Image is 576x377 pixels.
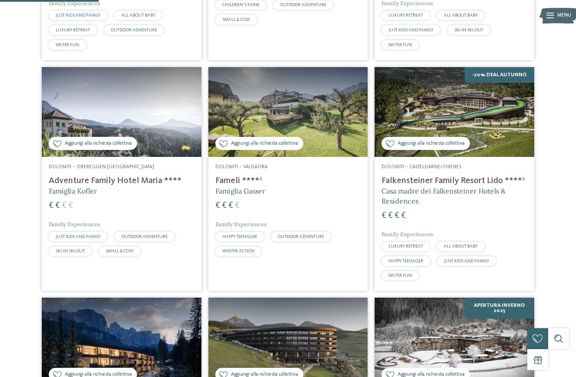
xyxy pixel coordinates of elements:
span: € [215,201,220,210]
span: Casa madre dei Falkensteiner Hotels & Residences [382,187,506,205]
h4: Falkensteiner Family Resort Lido ****ˢ [382,176,527,186]
span: HAPPY TEENAGER [222,234,257,239]
span: LUXURY RETREAT [388,244,423,248]
span: € [62,201,67,210]
span: OUTDOOR ADVENTURE [278,234,324,239]
span: € [222,201,227,210]
span: Family Experiences [215,221,267,228]
span: Dolomiti – Obereggen-[GEOGRAPHIC_DATA] [49,164,154,170]
h4: Adventure Family Hotel Maria **** [49,176,194,186]
span: LUXURY RETREAT [56,28,90,32]
span: SMALL & COSY [222,17,250,22]
span: € [49,201,54,210]
span: € [395,211,399,220]
span: € [68,201,73,210]
span: ALL ABOUT BABY [121,13,155,17]
span: Dolomiti – Valdaora [215,164,268,170]
span: OUTDOOR ADVENTURE [121,234,167,239]
img: Cercate un hotel per famiglie? Qui troverete solo i migliori! [375,67,534,157]
span: LUXURY RETREAT [388,13,423,17]
span: WATER FUN [388,273,412,278]
span: Aggiungi alla richiesta collettiva [398,140,465,147]
span: JUST KIDS AND FAMILY [444,259,489,263]
span: OUTDOOR ADVENTURE [280,3,326,7]
a: Cercate un hotel per famiglie? Qui troverete solo i migliori! Aggiungi alla richiesta collettiva ... [208,67,368,291]
span: Family Experiences [49,221,100,228]
span: SKI-IN SKI-OUT [454,28,483,32]
span: ALL ABOUT BABY [444,13,478,17]
span: € [388,211,393,220]
span: Aggiungi alla richiesta collettiva [65,140,132,147]
span: HAPPY TEENAGER [388,259,423,263]
span: WATER FUN [56,43,79,47]
a: Cercate un hotel per famiglie? Qui troverete solo i migliori! Aggiungi alla richiesta collettiva ... [375,67,534,291]
img: Cercate un hotel per famiglie? Qui troverete solo i migliori! [208,67,368,157]
span: ALL ABOUT BABY [444,244,478,248]
span: Aggiungi alla richiesta collettiva [231,140,298,147]
span: WATER FUN [388,43,412,47]
span: Famiglia Kofler [49,187,97,195]
span: SMALL & COSY [106,249,134,253]
span: Family Experiences [382,231,433,238]
span: € [235,201,240,210]
span: JUST KIDS AND FAMILY [56,13,100,17]
span: Dolomiti – Casteldarne/Chienes [382,164,461,170]
span: CHILDREN’S FARM [222,3,259,7]
span: € [401,211,406,220]
span: € [228,201,233,210]
span: OUTDOOR ADVENTURE [111,28,157,32]
span: € [55,201,60,210]
span: WINTER ACTION [222,249,255,253]
img: Adventure Family Hotel Maria **** [42,67,201,157]
a: Cercate un hotel per famiglie? Qui troverete solo i migliori! Aggiungi alla richiesta collettiva ... [42,67,201,291]
span: Famiglia Gasser [215,187,265,195]
span: JUST KIDS AND FAMILY [56,234,100,239]
span: SKI-IN SKI-OUT [56,249,85,253]
span: € [382,211,386,220]
span: JUST KIDS AND FAMILY [388,28,433,32]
